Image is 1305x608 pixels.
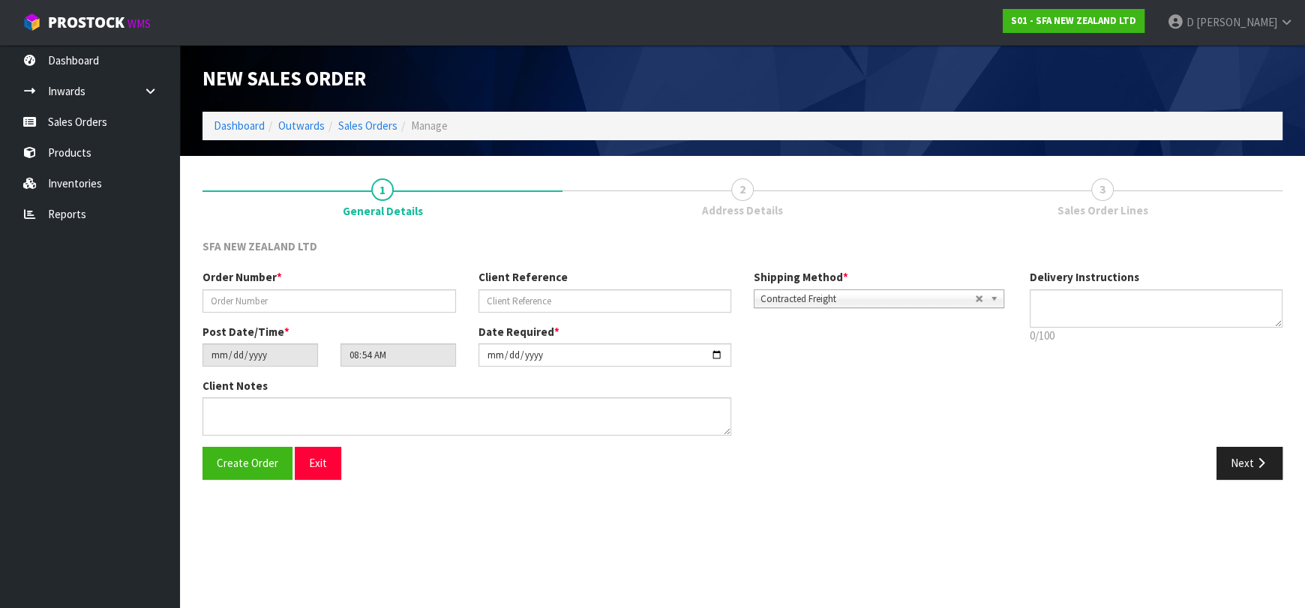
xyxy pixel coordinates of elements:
button: Next [1216,447,1282,479]
img: cube-alt.png [22,13,41,31]
span: General Details [343,203,423,219]
span: D [1186,15,1194,29]
span: [PERSON_NAME] [1196,15,1277,29]
span: New Sales Order [202,66,366,91]
p: 0/100 [1030,328,1283,343]
label: Client Notes [202,378,268,394]
span: 3 [1091,178,1114,201]
label: Client Reference [478,269,568,285]
input: Order Number [202,289,456,313]
input: Client Reference [478,289,732,313]
button: Create Order [202,447,292,479]
label: Date Required [478,324,559,340]
a: Dashboard [214,118,265,133]
span: Create Order [217,456,278,470]
a: Outwards [278,118,325,133]
span: General Details [202,227,1282,491]
label: Delivery Instructions [1030,269,1139,285]
span: Address Details [702,202,783,218]
span: Sales Order Lines [1057,202,1148,218]
a: Sales Orders [338,118,397,133]
label: Post Date/Time [202,324,289,340]
button: Exit [295,447,341,479]
span: Contracted Freight [760,290,975,308]
span: ProStock [48,13,124,32]
span: 1 [371,178,394,201]
small: WMS [127,16,151,31]
label: Shipping Method [754,269,848,285]
span: Manage [411,118,448,133]
label: Order Number [202,269,282,285]
span: 2 [731,178,754,201]
strong: S01 - SFA NEW ZEALAND LTD [1011,14,1136,27]
span: SFA NEW ZEALAND LTD [202,239,317,253]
